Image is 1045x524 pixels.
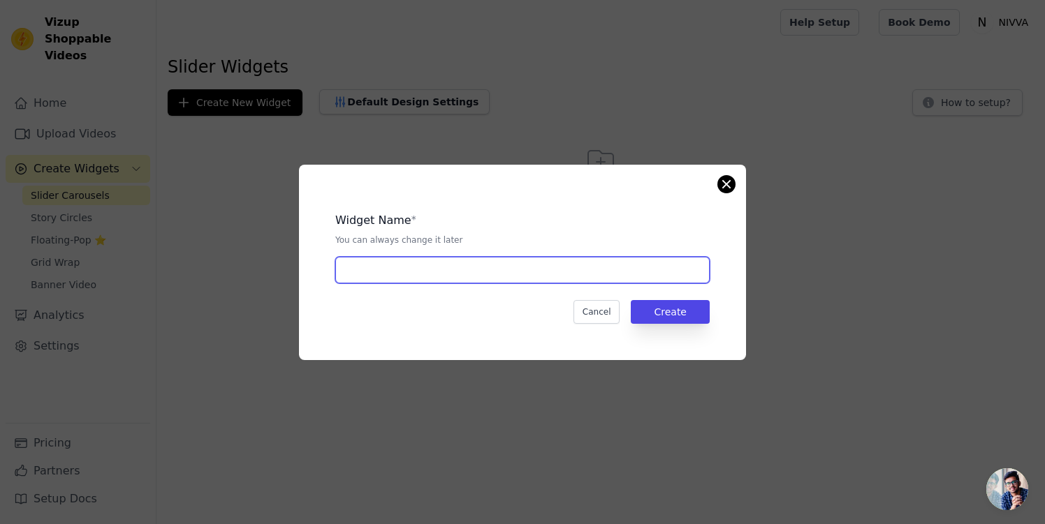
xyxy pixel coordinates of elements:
button: Create [631,300,710,324]
button: Close modal [718,176,735,193]
button: Cancel [573,300,620,324]
legend: Widget Name [335,212,411,229]
p: You can always change it later [335,234,710,246]
div: Otwarty czat [986,468,1028,510]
